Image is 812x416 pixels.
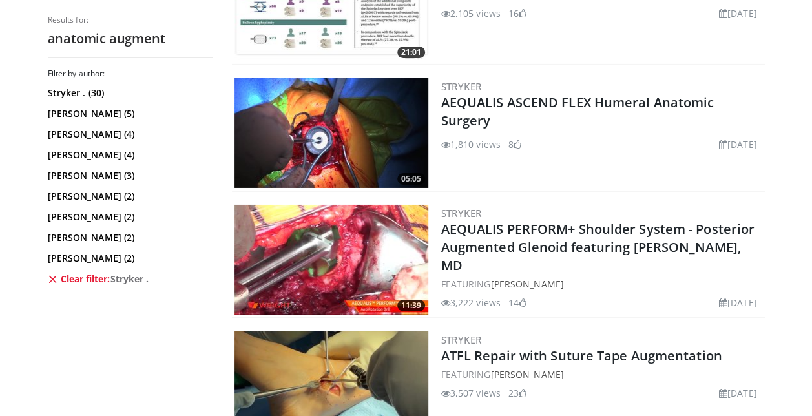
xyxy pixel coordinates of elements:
li: 23 [508,386,526,400]
a: [PERSON_NAME] (3) [48,169,209,182]
div: FEATURING [441,368,762,381]
li: 2,105 views [441,6,501,20]
a: 11:39 [234,205,428,315]
p: Results for: [48,15,213,25]
a: [PERSON_NAME] (4) [48,149,209,161]
li: [DATE] [719,386,757,400]
img: cb6c688a-1255-4862-8ac5-bc2113921703.300x170_q85_crop-smart_upscale.jpg [234,205,428,315]
span: Stryker . [110,273,149,286]
a: [PERSON_NAME] [490,368,563,380]
a: Stryker [441,207,482,220]
li: [DATE] [719,138,757,151]
span: 21:01 [397,47,425,58]
a: [PERSON_NAME] (2) [48,231,209,244]
a: Clear filter:Stryker . [48,273,209,286]
li: 3,507 views [441,386,501,400]
li: 16 [508,6,526,20]
a: [PERSON_NAME] (2) [48,211,209,224]
li: 1,810 views [441,138,501,151]
a: ATFL Repair with Suture Tape Augmentation [441,347,722,364]
a: AEQUALIS PERFORM+ Shoulder System - Posterior Augmented Glenoid featuring [PERSON_NAME], MD [441,220,755,274]
img: YUAndpMCbXk_9hvX4xMDoxOjA4MTsiGN.300x170_q85_crop-smart_upscale.jpg [234,78,428,188]
a: [PERSON_NAME] (4) [48,128,209,141]
span: 11:39 [397,300,425,311]
a: [PERSON_NAME] (2) [48,252,209,265]
a: [PERSON_NAME] (5) [48,107,209,120]
a: AEQUALIS ASCEND FLEX Humeral Anatomic Surgery [441,94,714,129]
li: 8 [508,138,521,151]
a: Stryker [441,80,482,93]
span: 05:05 [397,173,425,185]
li: [DATE] [719,6,757,20]
a: [PERSON_NAME] [490,278,563,290]
a: 05:05 [234,78,428,188]
h2: anatomic augment [48,30,213,47]
li: [DATE] [719,296,757,309]
div: FEATURING [441,277,762,291]
a: Stryker . (30) [48,87,209,99]
a: [PERSON_NAME] (2) [48,190,209,203]
h3: Filter by author: [48,68,213,79]
a: Stryker [441,333,482,346]
li: 14 [508,296,526,309]
li: 3,222 views [441,296,501,309]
